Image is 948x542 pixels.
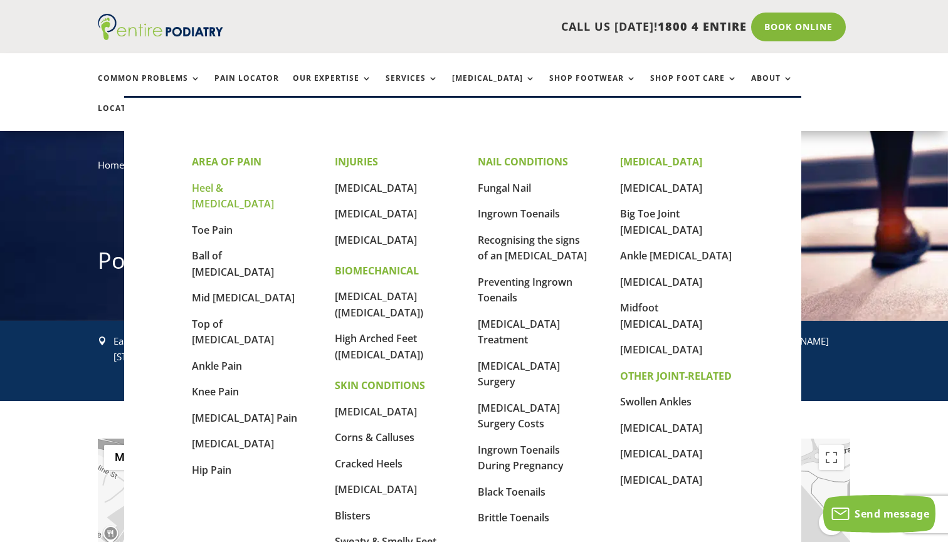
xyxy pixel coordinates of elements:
a: Brittle Toenails [478,511,549,524]
a: Top of [MEDICAL_DATA] [192,317,274,347]
a: Shop Footwear [549,74,636,101]
a: [MEDICAL_DATA] [335,405,417,419]
a: Hip Pain [192,463,231,477]
a: [MEDICAL_DATA] [620,447,702,461]
a: [MEDICAL_DATA] Treatment [478,317,560,347]
span: Send message [855,507,929,521]
a: [MEDICAL_DATA] [335,482,417,496]
a: About [751,74,793,101]
span: 1800 4 ENTIRE [658,19,747,34]
strong: AREA OF PAIN [192,155,261,169]
a: [MEDICAL_DATA] [452,74,535,101]
a: [MEDICAL_DATA] Surgery [478,359,560,389]
img: logo (1) [98,14,223,40]
a: [MEDICAL_DATA] [335,207,417,221]
nav: breadcrumb [98,157,850,182]
a: Services [386,74,438,101]
a: Ingrown Toenails [478,207,560,221]
a: Home [98,159,124,171]
strong: INJURIES [335,155,378,169]
a: Our Expertise [293,74,372,101]
a: Book Online [751,13,846,41]
a: [MEDICAL_DATA] [620,473,702,487]
a: Knee Pain [192,385,239,399]
strong: SKIN CONDITIONS [335,378,425,392]
p: Easy [GEOGRAPHIC_DATA], [STREET_ADDRESS] [113,333,275,365]
a: [MEDICAL_DATA] Pain [192,411,297,425]
a: Preventing Ingrown Toenails [478,275,572,305]
a: Cracked Heels [335,457,403,471]
a: Pain Locator [214,74,279,101]
span:  [98,336,107,345]
a: Mid [MEDICAL_DATA] [192,291,295,305]
a: Heel & [MEDICAL_DATA] [192,181,274,211]
a: Shop Foot Care [650,74,737,101]
strong: BIOMECHANICAL [335,264,419,278]
a: Common Problems [98,74,201,101]
button: Map camera controls [819,510,844,535]
a: Recognising the signs of an [MEDICAL_DATA] [478,233,587,263]
a: [MEDICAL_DATA] [620,343,702,357]
a: Toe Pain [192,223,233,237]
a: [MEDICAL_DATA] [620,181,702,195]
a: Ankle Pain [192,359,242,373]
a: [MEDICAL_DATA] [335,181,417,195]
a: Locations [98,104,161,131]
a: [MEDICAL_DATA] ([MEDICAL_DATA]) [335,289,423,320]
a: Black Toenails [478,485,545,499]
a: [MEDICAL_DATA] [620,421,702,435]
button: Send message [823,495,935,533]
a: Ingrown Toenails During Pregnancy [478,443,564,473]
a: Ball of [MEDICAL_DATA] [192,249,274,279]
button: Show street map [104,445,148,470]
a: Fungal Nail [478,181,531,195]
a: Big Toe Joint [MEDICAL_DATA] [620,207,702,237]
a: Swollen Ankles [620,395,692,409]
button: Toggle fullscreen view [819,445,844,470]
a: Ankle [MEDICAL_DATA] [620,249,732,263]
a: Entire Podiatry [98,30,223,43]
a: [MEDICAL_DATA] [192,437,274,451]
a: High Arched Feet ([MEDICAL_DATA]) [335,331,423,362]
a: Corns & Calluses [335,430,414,444]
h1: Podiatrist Gold Coast – Robina Easy [GEOGRAPHIC_DATA] [98,245,850,283]
strong: [MEDICAL_DATA] [620,155,702,169]
a: Blisters [335,509,371,523]
strong: NAIL CONDITIONS [478,155,568,169]
a: Midfoot [MEDICAL_DATA] [620,301,702,331]
a: [MEDICAL_DATA] [620,275,702,289]
a: [MEDICAL_DATA] Surgery Costs [478,401,560,431]
p: CALL US [DATE]! [271,19,747,35]
strong: OTHER JOINT-RELATED [620,369,732,383]
a: [MEDICAL_DATA] [335,233,417,247]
